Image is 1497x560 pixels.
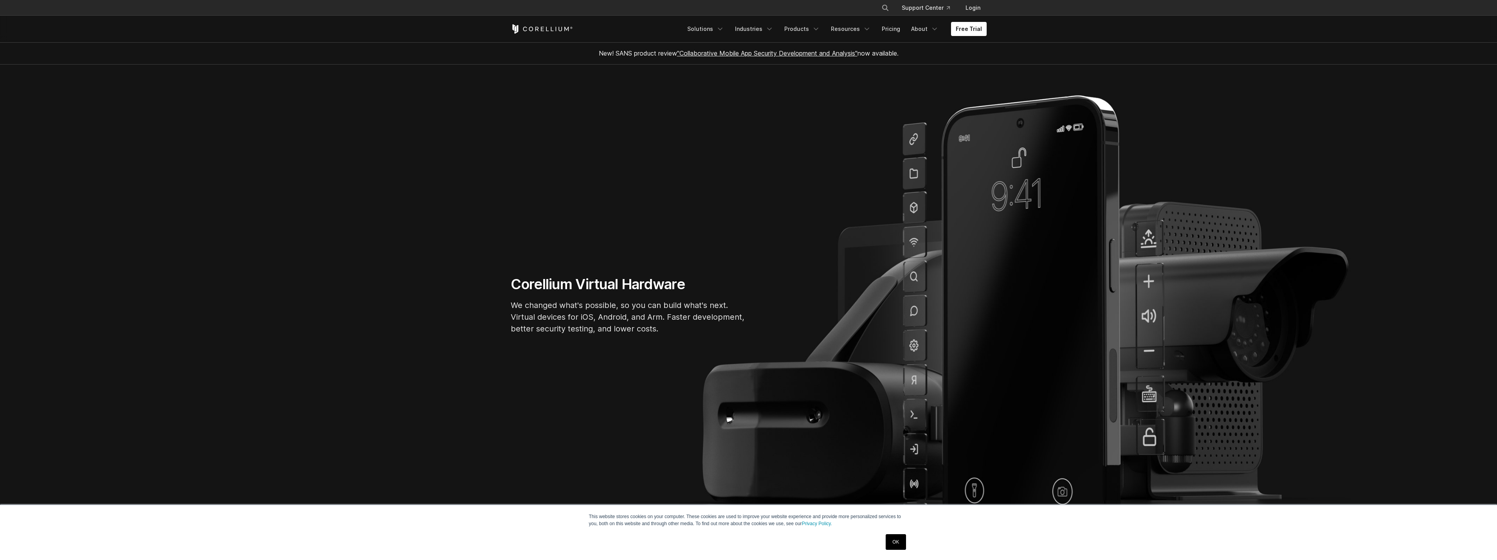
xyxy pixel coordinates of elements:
a: Products [780,22,825,36]
a: Solutions [683,22,729,36]
a: Corellium Home [511,24,573,34]
a: Support Center [895,1,956,15]
a: Free Trial [951,22,987,36]
div: Navigation Menu [683,22,987,36]
p: This website stores cookies on your computer. These cookies are used to improve your website expe... [589,513,908,527]
a: Pricing [877,22,905,36]
button: Search [878,1,892,15]
span: New! SANS product review now available. [599,49,899,57]
p: We changed what's possible, so you can build what's next. Virtual devices for iOS, Android, and A... [511,299,746,335]
a: OK [886,534,906,550]
a: "Collaborative Mobile App Security Development and Analysis" [677,49,857,57]
a: About [906,22,943,36]
a: Industries [730,22,778,36]
a: Resources [826,22,876,36]
a: Privacy Policy. [802,521,832,526]
h1: Corellium Virtual Hardware [511,275,746,293]
a: Login [959,1,987,15]
div: Navigation Menu [872,1,987,15]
